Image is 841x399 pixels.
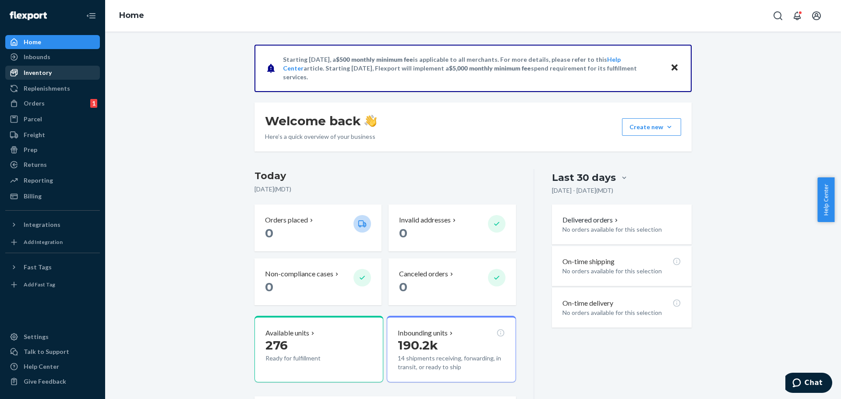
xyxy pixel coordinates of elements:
button: Open notifications [788,7,806,25]
div: Parcel [24,115,42,124]
h1: Welcome back [265,113,377,129]
div: Freight [24,131,45,139]
p: Non-compliance cases [265,269,333,279]
p: No orders available for this selection [562,267,681,275]
img: Flexport logo [10,11,47,20]
button: Available units276Ready for fulfillment [254,316,383,382]
div: Returns [24,160,47,169]
div: Reporting [24,176,53,185]
p: No orders available for this selection [562,308,681,317]
p: [DATE] ( MDT ) [254,185,516,194]
p: On-time shipping [562,257,615,267]
a: Inventory [5,66,100,80]
a: Prep [5,143,100,157]
span: 0 [399,226,407,240]
a: Replenishments [5,81,100,95]
a: Parcel [5,112,100,126]
div: Orders [24,99,45,108]
p: Canceled orders [399,269,448,279]
button: Open Search Box [769,7,787,25]
button: Orders placed 0 [254,205,382,251]
div: Billing [24,192,42,201]
a: Returns [5,158,100,172]
a: Home [119,11,144,20]
p: 14 shipments receiving, forwarding, in transit, or ready to ship [398,354,505,371]
div: Replenishments [24,84,70,93]
p: Here’s a quick overview of your business [265,132,377,141]
button: Delivered orders [562,215,620,225]
button: Talk to Support [5,345,100,359]
div: Help Center [24,362,59,371]
span: 0 [399,279,407,294]
span: $500 monthly minimum fee [336,56,413,63]
a: Add Fast Tag [5,278,100,292]
span: 0 [265,279,273,294]
div: Inventory [24,68,52,77]
button: Canceled orders 0 [389,258,516,305]
div: Last 30 days [552,171,616,184]
span: $5,000 monthly minimum fee [449,64,531,72]
ol: breadcrumbs [112,3,151,28]
div: Inbounds [24,53,50,61]
p: Ready for fulfillment [265,354,346,363]
p: No orders available for this selection [562,225,681,234]
p: On-time delivery [562,298,613,308]
button: Create new [622,118,681,136]
button: Close Navigation [82,7,100,25]
button: Non-compliance cases 0 [254,258,382,305]
button: Give Feedback [5,374,100,388]
div: Give Feedback [24,377,66,386]
div: 1 [90,99,97,108]
h3: Today [254,169,516,183]
a: Orders1 [5,96,100,110]
a: Reporting [5,173,100,187]
div: Add Integration [24,238,63,246]
div: Fast Tags [24,263,52,272]
span: 0 [265,226,273,240]
a: Inbounds [5,50,100,64]
button: Close [669,62,680,74]
button: Fast Tags [5,260,100,274]
p: Starting [DATE], a is applicable to all merchants. For more details, please refer to this article... [283,55,662,81]
span: 276 [265,338,288,353]
div: Talk to Support [24,347,69,356]
button: Invalid addresses 0 [389,205,516,251]
button: Help Center [817,177,834,222]
p: [DATE] - [DATE] ( MDT ) [552,186,613,195]
p: Invalid addresses [399,215,451,225]
p: Orders placed [265,215,308,225]
p: Inbounding units [398,328,448,338]
button: Open account menu [808,7,825,25]
a: Freight [5,128,100,142]
div: Add Fast Tag [24,281,55,288]
div: Prep [24,145,37,154]
a: Home [5,35,100,49]
span: 190.2k [398,338,438,353]
a: Help Center [5,360,100,374]
a: Settings [5,330,100,344]
p: Available units [265,328,309,338]
img: hand-wave emoji [364,115,377,127]
button: Integrations [5,218,100,232]
div: Settings [24,332,49,341]
div: Integrations [24,220,60,229]
iframe: Opens a widget where you can chat to one of our agents [785,373,832,395]
a: Billing [5,189,100,203]
div: Home [24,38,41,46]
a: Add Integration [5,235,100,249]
button: Inbounding units190.2k14 shipments receiving, forwarding, in transit, or ready to ship [387,316,516,382]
